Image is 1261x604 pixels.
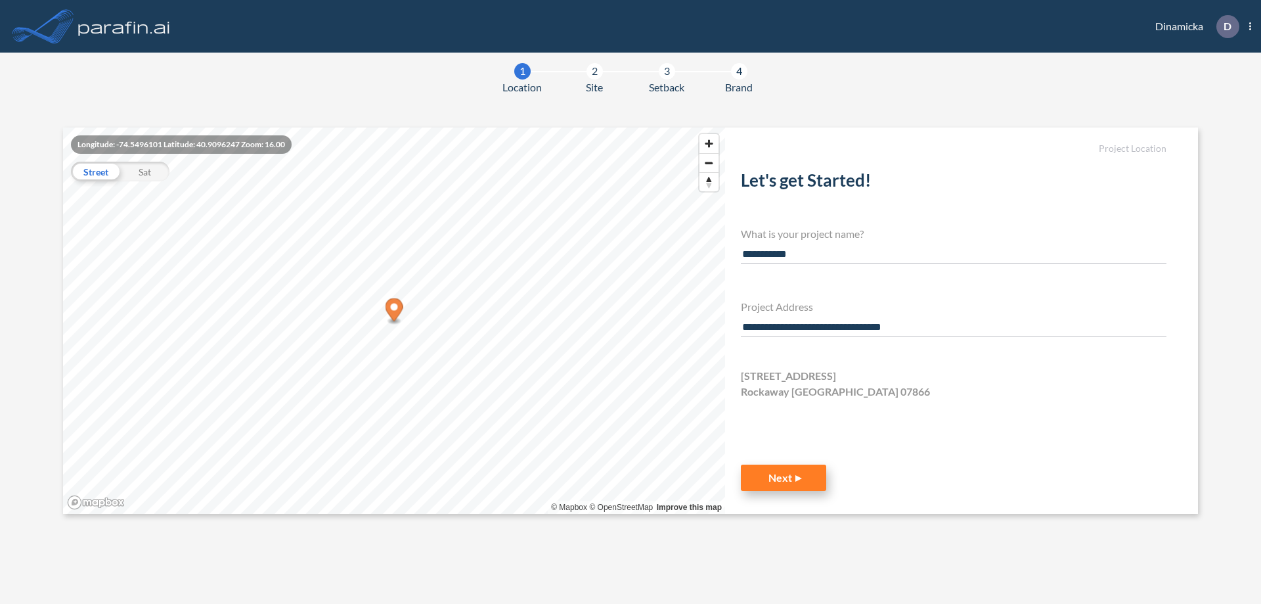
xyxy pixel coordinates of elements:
[71,135,292,154] div: Longitude: -74.5496101 Latitude: 40.9096247 Zoom: 16.00
[514,63,531,80] div: 1
[725,80,753,95] span: Brand
[741,300,1166,313] h4: Project Address
[699,173,719,191] span: Reset bearing to north
[741,465,826,491] button: Next
[741,170,1166,196] h2: Let's get Started!
[586,63,603,80] div: 2
[502,80,542,95] span: Location
[1224,20,1231,32] p: D
[657,503,722,512] a: Improve this map
[71,162,120,181] div: Street
[659,63,675,80] div: 3
[589,503,653,512] a: OpenStreetMap
[649,80,684,95] span: Setback
[67,495,125,510] a: Mapbox homepage
[741,227,1166,240] h4: What is your project name?
[699,172,719,191] button: Reset bearing to north
[76,13,173,39] img: logo
[551,503,587,512] a: Mapbox
[386,298,403,325] div: Map marker
[63,128,725,514] canvas: Map
[699,153,719,172] button: Zoom out
[731,63,747,80] div: 4
[699,134,719,153] button: Zoom in
[120,162,169,181] div: Sat
[586,80,603,95] span: Site
[741,384,930,400] span: Rockaway [GEOGRAPHIC_DATA] 07866
[741,143,1166,154] h5: Project Location
[741,368,836,384] span: [STREET_ADDRESS]
[699,154,719,172] span: Zoom out
[1136,15,1251,38] div: Dinamicka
